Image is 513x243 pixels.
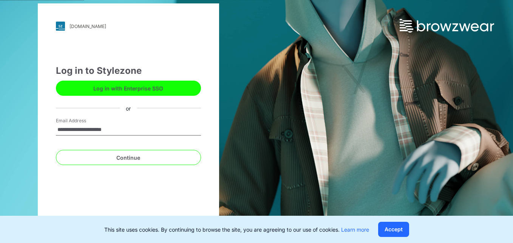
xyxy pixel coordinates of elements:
div: [DOMAIN_NAME] [70,23,106,29]
img: browzwear-logo.73288ffb.svg [400,19,494,33]
p: This site uses cookies. By continuing to browse the site, you are agreeing to our use of cookies. [104,226,369,234]
button: Log in with Enterprise SSO [56,81,201,96]
div: or [120,104,137,112]
div: Log in to Stylezone [56,64,201,78]
a: [DOMAIN_NAME] [56,22,201,31]
button: Accept [378,222,409,237]
a: Learn more [341,226,369,233]
img: svg+xml;base64,PHN2ZyB3aWR0aD0iMjgiIGhlaWdodD0iMjgiIHZpZXdCb3g9IjAgMCAyOCAyOCIgZmlsbD0ibm9uZSIgeG... [56,22,65,31]
button: Continue [56,150,201,165]
label: Email Address [56,117,109,124]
